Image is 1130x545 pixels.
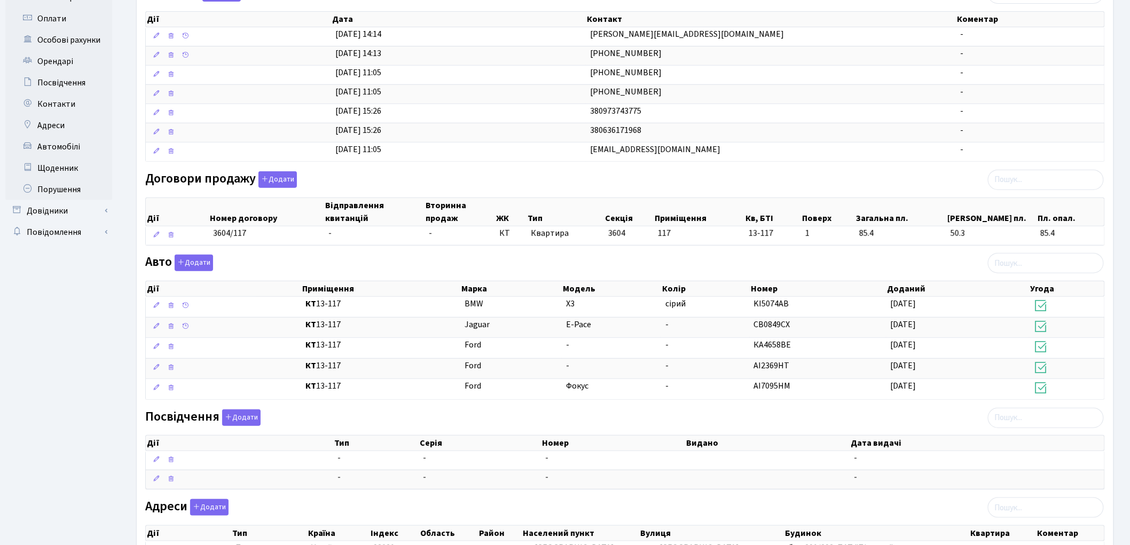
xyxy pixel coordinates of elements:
span: сірий [665,298,686,310]
a: Орендарі [5,51,112,72]
a: Особові рахунки [5,29,112,51]
span: - [328,227,332,239]
th: Колір [661,281,750,296]
span: 117 [658,227,671,239]
span: 13-117 [305,319,456,331]
span: 13-117 [305,380,456,392]
input: Пошук... [988,253,1104,273]
span: - [429,227,432,239]
th: Пл. опал. [1037,198,1104,226]
th: Коментар [1037,526,1105,541]
th: Кв, БТІ [745,198,802,226]
button: Авто [175,255,213,271]
th: Секція [604,198,654,226]
a: Оплати [5,8,112,29]
span: [DATE] 11:05 [335,86,381,98]
span: 13-117 [305,360,456,372]
span: [DATE] 14:13 [335,48,381,59]
a: Додати [172,253,213,272]
th: Номер [542,436,685,451]
span: [DATE] [891,339,916,351]
span: Ford [465,360,481,372]
th: Контакт [586,12,956,27]
span: 85.4 [1041,227,1100,240]
span: 50.3 [951,227,1032,240]
span: Jaguar [465,319,490,330]
th: Дії [146,281,301,296]
th: Тип [527,198,604,226]
span: [DATE] 11:05 [335,144,381,155]
span: - [960,28,963,40]
span: 13-117 [305,339,456,351]
span: 1 [805,227,850,240]
th: Індекс [370,526,420,541]
span: [DATE] 14:14 [335,28,381,40]
th: Поверх [802,198,855,226]
span: - [545,452,548,464]
th: Вторинна продаж [425,198,495,226]
a: Порушення [5,179,112,200]
span: 380636171968 [590,124,641,136]
th: Область [419,526,477,541]
th: Населений пункт [522,526,639,541]
b: КТ [305,298,316,310]
span: 85.4 [859,227,943,240]
a: Додати [256,169,297,188]
a: Контакти [5,93,112,115]
span: [PHONE_NUMBER] [590,67,662,78]
span: - [665,360,669,372]
th: Дії [146,198,209,226]
a: Повідомлення [5,222,112,243]
span: CB0849CX [754,319,790,330]
span: [PHONE_NUMBER] [590,86,662,98]
th: Дата видачі [850,436,1105,451]
th: Країна [307,526,370,541]
button: Адреси [190,499,229,516]
th: Тип [333,436,419,451]
th: Коментар [956,12,1104,27]
span: - [665,319,669,330]
b: КТ [305,380,316,392]
b: КТ [305,339,316,351]
span: - [545,471,548,483]
input: Пошук... [988,497,1104,518]
a: Додати [187,497,229,516]
th: Квартира [970,526,1037,541]
th: Будинок [784,526,970,541]
span: KI5074AB [754,298,789,310]
b: КТ [305,360,316,372]
label: Адреси [145,499,229,516]
span: КТ [499,227,522,240]
input: Пошук... [988,408,1104,428]
th: Відправлення квитанцій [324,198,425,226]
span: Квартира [531,227,600,240]
span: - [960,105,963,117]
a: Довідники [5,200,112,222]
span: 3604/117 [213,227,246,239]
span: АІ7095НМ [754,380,791,392]
th: Тип [231,526,308,541]
span: Ford [465,380,481,392]
span: [DATE] [891,380,916,392]
span: - [423,471,426,483]
th: Серія [419,436,542,451]
span: [DATE] 15:26 [335,124,381,136]
span: 13-117 [749,227,797,240]
th: Дії [146,12,331,27]
input: Пошук... [988,170,1104,190]
span: - [338,452,414,464]
button: Договори продажу [258,171,297,188]
span: - [960,48,963,59]
label: Договори продажу [145,171,297,188]
span: - [338,471,414,484]
span: - [854,471,857,483]
span: BMW [465,298,483,310]
span: - [665,380,669,392]
span: 380973743775 [590,105,641,117]
th: Номер договору [209,198,324,226]
th: Номер [750,281,886,296]
span: - [960,124,963,136]
span: - [423,452,426,464]
span: - [566,339,569,351]
span: АІ2369НТ [754,360,790,372]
